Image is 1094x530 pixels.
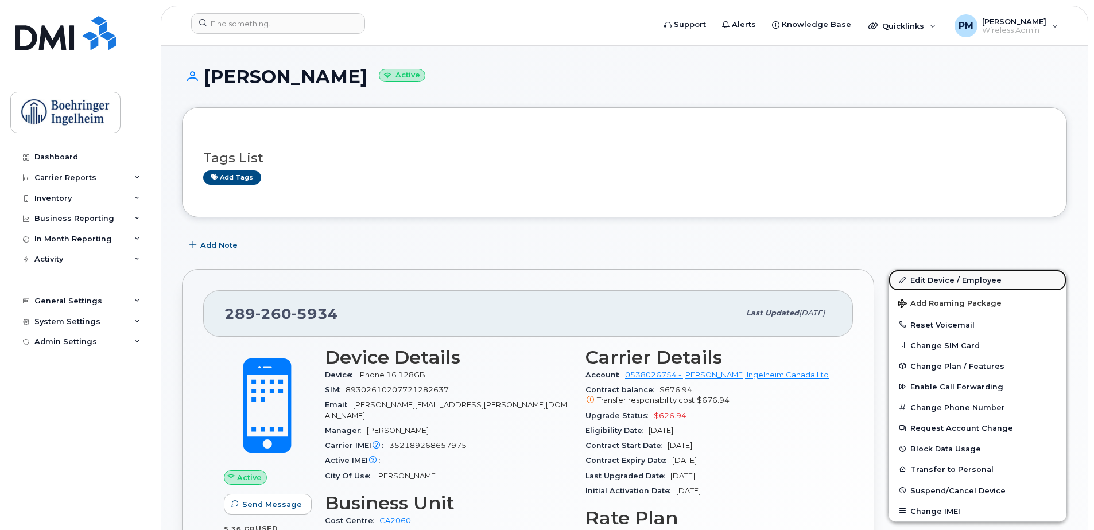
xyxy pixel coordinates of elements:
a: Edit Device / Employee [889,270,1066,290]
span: Active IMEI [325,456,386,465]
span: Email [325,400,353,409]
span: Enable Call Forwarding [910,383,1003,391]
span: [PERSON_NAME] [367,426,429,435]
span: $676.94 [585,385,832,406]
small: Active [379,69,425,82]
span: — [386,456,393,465]
span: [DATE] [672,456,697,465]
h3: Device Details [325,347,572,368]
h1: [PERSON_NAME] [182,67,1067,87]
span: $676.94 [697,396,730,404]
h3: Tags List [203,151,1046,165]
span: Change Plan / Features [910,361,1004,370]
span: [PERSON_NAME][EMAIL_ADDRESS][PERSON_NAME][DOMAIN_NAME] [325,400,567,419]
span: Last updated [746,309,799,317]
span: Last Upgraded Date [585,471,670,480]
span: SIM [325,385,346,394]
span: [DATE] [676,486,701,495]
a: Add tags [203,170,261,185]
span: Contract balance [585,385,659,394]
span: Carrier IMEI [325,441,389,450]
a: CA2060 [379,516,411,525]
button: Reset Voicemail [889,314,1066,335]
button: Suspend/Cancel Device [889,480,1066,501]
button: Change SIM Card [889,335,1066,356]
span: Send Message [242,499,302,510]
button: Change Plan / Features [889,356,1066,376]
span: 289 [224,305,338,322]
button: Request Account Change [889,418,1066,438]
span: [DATE] [668,441,692,450]
h3: Carrier Details [585,347,832,368]
span: Device [325,371,358,379]
span: $626.94 [654,411,686,420]
button: Change IMEI [889,501,1066,521]
button: Enable Call Forwarding [889,376,1066,397]
span: Contract Start Date [585,441,668,450]
span: [DATE] [649,426,673,435]
button: Add Note [182,235,247,255]
span: 352189268657975 [389,441,467,450]
span: [PERSON_NAME] [376,471,438,480]
span: 89302610207721282637 [346,385,449,394]
button: Send Message [224,494,312,515]
span: 260 [255,305,292,322]
button: Block Data Usage [889,438,1066,459]
button: Transfer to Personal [889,459,1066,480]
span: Eligibility Date [585,426,649,435]
span: Manager [325,426,367,435]
span: Upgrade Status [585,411,654,420]
span: [DATE] [799,309,825,317]
span: Contract Expiry Date [585,456,672,465]
span: City Of Use [325,471,376,480]
span: [DATE] [670,471,695,480]
span: 5934 [292,305,338,322]
span: Account [585,371,625,379]
span: Add Note [200,240,238,251]
span: Transfer responsibility cost [597,396,695,404]
span: Suspend/Cancel Device [910,486,1006,494]
span: Active [237,472,262,483]
h3: Business Unit [325,493,572,513]
button: Add Roaming Package [889,291,1066,314]
span: iPhone 16 128GB [358,371,425,379]
h3: Rate Plan [585,508,832,528]
span: Initial Activation Date [585,486,676,495]
button: Change Phone Number [889,397,1066,418]
a: 0538026754 - [PERSON_NAME] Ingelheim Canada Ltd [625,371,829,379]
span: Cost Centre [325,516,379,525]
span: Add Roaming Package [898,299,1002,310]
